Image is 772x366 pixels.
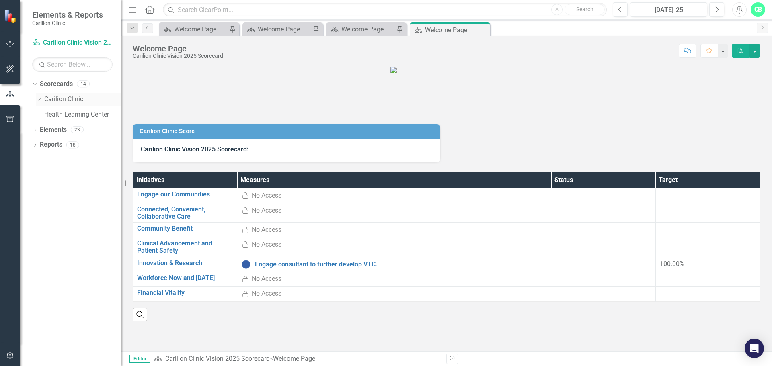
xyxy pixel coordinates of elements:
a: Connected, Convenient, Collaborative Care [137,206,233,220]
img: ClearPoint Strategy [4,9,18,23]
a: Health Learning Center [44,110,121,119]
span: Search [576,6,593,12]
div: Welcome Page [174,24,227,34]
small: Carilion Clinic [32,20,103,26]
td: Double-Click to Edit Right Click for Context Menu [133,272,237,286]
td: Double-Click to Edit Right Click for Context Menu [133,223,237,237]
div: Welcome Page [273,355,315,362]
td: Double-Click to Edit Right Click for Context Menu [237,257,551,272]
a: Carilion Clinic Vision 2025 Scorecard [32,38,113,47]
a: Elements [40,125,67,135]
a: Community Benefit [137,225,233,232]
input: Search Below... [32,57,113,72]
a: Carilion Clinic [44,95,121,104]
a: Clinical Advancement and Patient Safety [137,240,233,254]
div: Welcome Page [258,24,311,34]
td: Double-Click to Edit Right Click for Context Menu [133,203,237,223]
button: [DATE]-25 [630,2,707,17]
a: Reports [40,140,62,149]
div: Welcome Page [341,24,394,34]
a: Carilion Clinic Vision 2025 Scorecard [165,355,270,362]
a: Engage our Communities [137,191,233,198]
div: 18 [66,141,79,148]
div: No Access [252,206,281,215]
td: Double-Click to Edit Right Click for Context Menu [133,188,237,203]
div: Carilion Clinic Vision 2025 Scorecard [133,53,223,59]
div: Open Intercom Messenger [745,339,764,358]
td: Double-Click to Edit Right Click for Context Menu [133,286,237,301]
button: CB [751,2,765,17]
img: No Information [241,260,251,269]
a: Financial Vitality [137,289,233,296]
div: No Access [252,289,281,299]
div: 14 [77,81,90,88]
h3: Carilion Clinic Score [140,128,436,134]
a: Innovation & Research [137,260,233,267]
div: Welcome Page [425,25,488,35]
a: Welcome Page [161,24,227,34]
a: Engage consultant to further develop VTC. [255,261,547,268]
img: carilion%20clinic%20logo%202.0.png [390,66,503,114]
div: Welcome Page [133,44,223,53]
span: 100.00% [660,260,684,268]
a: Welcome Page [328,24,394,34]
strong: Carilion Clinic Vision 2025 Scorecard: [141,145,248,153]
input: Search ClearPoint... [163,3,607,17]
div: No Access [252,240,281,249]
span: Editor [129,355,150,363]
div: » [154,354,440,364]
div: No Access [252,225,281,235]
span: Elements & Reports [32,10,103,20]
a: Welcome Page [244,24,311,34]
div: No Access [252,274,281,284]
div: 23 [71,126,84,133]
td: Double-Click to Edit Right Click for Context Menu [133,237,237,257]
a: Scorecards [40,80,73,89]
a: Workforce Now and [DATE] [137,274,233,282]
div: [DATE]-25 [633,5,704,15]
div: No Access [252,191,281,200]
button: Search [565,4,605,15]
td: Double-Click to Edit Right Click for Context Menu [133,257,237,272]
